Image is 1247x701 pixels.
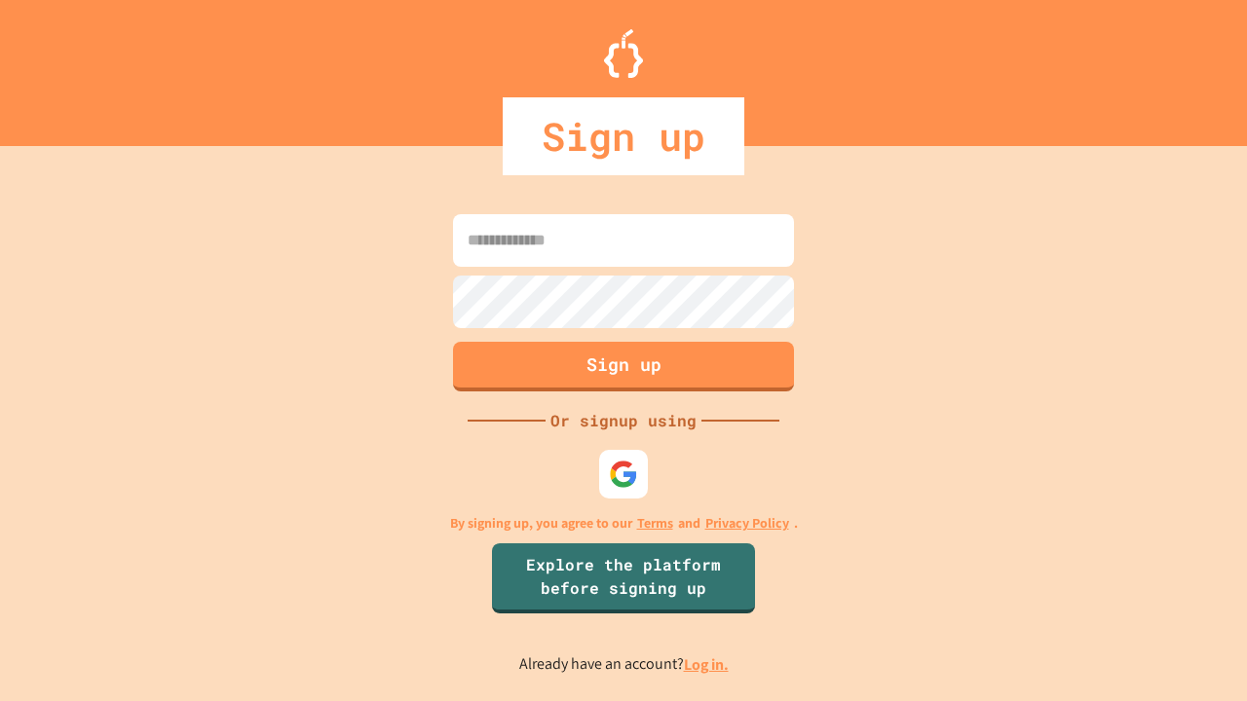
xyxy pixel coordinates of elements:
[453,342,794,391] button: Sign up
[519,652,729,677] p: Already have an account?
[604,29,643,78] img: Logo.svg
[492,543,755,613] a: Explore the platform before signing up
[684,654,729,675] a: Log in.
[546,409,701,432] div: Or signup using
[503,97,744,175] div: Sign up
[609,460,638,489] img: google-icon.svg
[637,513,673,534] a: Terms
[705,513,789,534] a: Privacy Policy
[450,513,798,534] p: By signing up, you agree to our and .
